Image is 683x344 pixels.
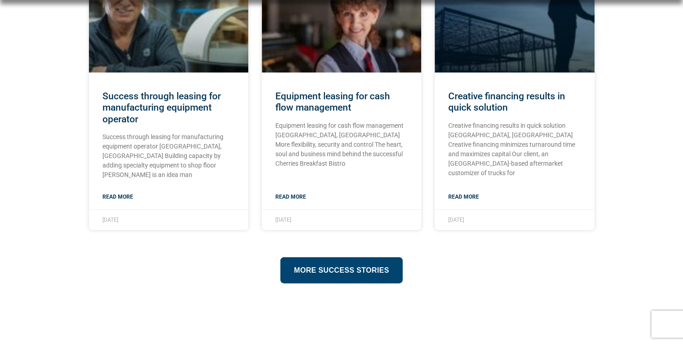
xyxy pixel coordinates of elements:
[102,132,235,180] p: Success through leasing for manufacturing equipment operator [GEOGRAPHIC_DATA], [GEOGRAPHIC_DATA]...
[280,257,403,284] a: More success stories
[275,91,390,113] a: Equipment leasing for cash flow management
[275,191,306,202] a: Read more about Equipment leasing for cash flow management
[448,91,565,113] a: Creative financing results in quick solution
[448,121,581,178] p: Creative financing results in quick solution [GEOGRAPHIC_DATA], [GEOGRAPHIC_DATA] Creative financ...
[448,217,464,223] span: [DATE]
[448,191,479,202] a: Read more about Creative financing results in quick solution
[102,217,118,223] span: [DATE]
[102,191,133,202] a: Read more about Success through leasing for manufacturing equipment operator
[275,121,408,168] p: Equipment leasing for cash flow management [GEOGRAPHIC_DATA], [GEOGRAPHIC_DATA] More flexibility,...
[102,91,221,124] a: Success through leasing for manufacturing equipment operator
[275,217,291,223] span: [DATE]
[294,264,389,277] span: More success stories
